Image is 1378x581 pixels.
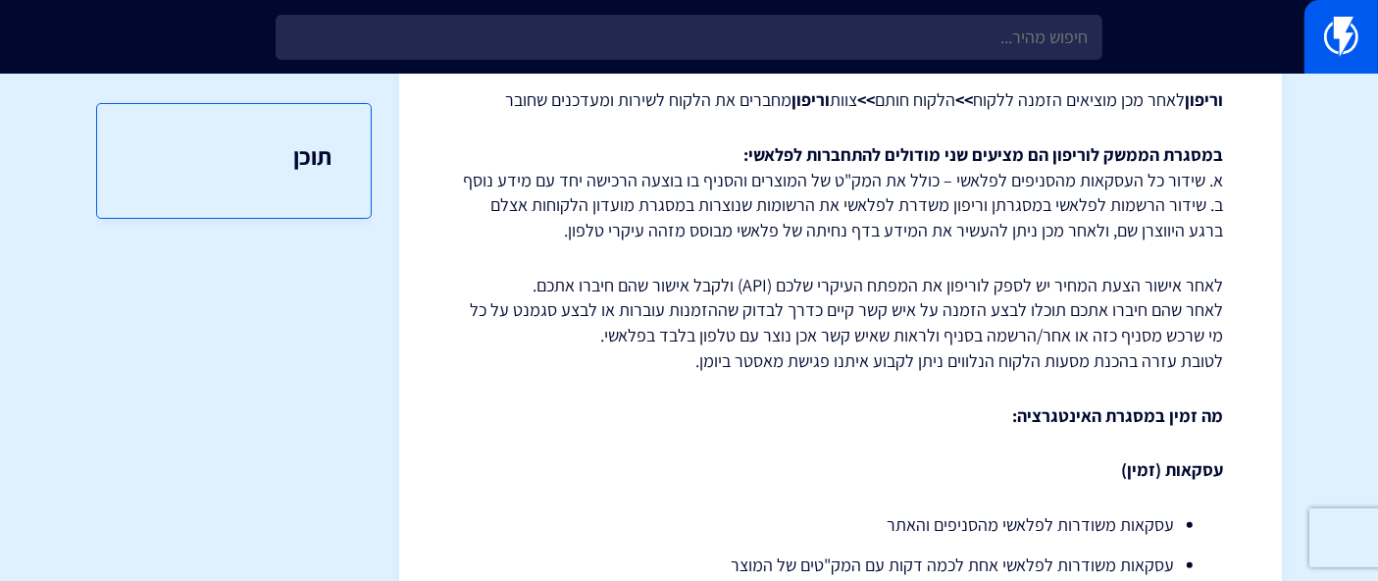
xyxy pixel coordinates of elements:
input: חיפוש מהיר... [276,15,1102,60]
p: לאחר אישור הצעת המחיר יש לספק לוריפון את המפתח העיקרי שלכם (API) ולקבל אישור שהם חיברו אתכם. לאחר... [458,273,1223,374]
li: עסקאות משודרות לפלאשי מהסניפים והאתר [507,512,1174,538]
strong: וריפון [791,88,830,111]
li: עסקאות משודרות לפלאשי אחת לכמה דקות עם המק"טים של המוצר [507,553,1174,578]
p: לאחר מכן מוציאים הזמנה ללקוח הלקוח חותם צוות מחברים את הלקוח לשירות ומעדכנים שחובר [458,87,1223,113]
strong: עסקאות (זמין) [1121,458,1223,481]
strong: >> [955,88,973,111]
strong: וריפון [1185,88,1223,111]
h3: תוכן [136,143,332,169]
strong: >> [857,88,875,111]
strong: במסגרת הממשק לוריפון הם מציעים שני מודולים להתחברות לפלאשי: [743,143,1223,166]
strong: מה זמין במסגרת האינטגרציה: [1012,404,1223,427]
p: א. שידור כל העסקאות מהסניפים לפלאשי – כולל את המק"ט של המוצרים והסניף בו בוצעה הרכישה יחד עם מידע... [458,142,1223,243]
